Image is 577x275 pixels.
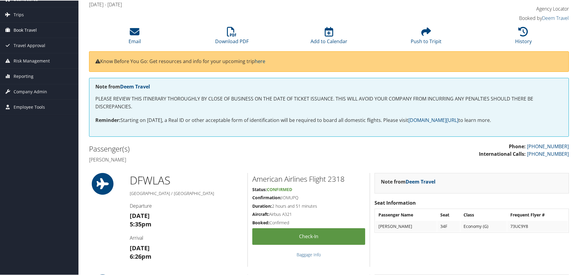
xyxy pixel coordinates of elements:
strong: Aircraft: [252,211,269,216]
td: 73UC9Y8 [507,220,568,231]
strong: [DATE] [130,211,150,219]
strong: 6:26pm [130,252,151,260]
h4: Agency Locator [456,5,569,11]
th: Passenger Name [375,209,437,220]
h5: 2 hours and 51 minutes [252,203,365,209]
h5: Airbus A321 [252,211,365,217]
th: Seat [437,209,460,220]
h5: IOMUPQ [252,194,365,200]
h5: Confirmed [252,219,365,225]
a: Push to Tripit [411,30,442,44]
strong: [DATE] [130,243,150,251]
h4: Arrival [130,234,243,241]
a: Deem Travel [406,178,435,184]
a: here [255,57,265,64]
a: [DOMAIN_NAME][URL] [408,116,458,123]
h4: Booked by [456,14,569,21]
strong: Booked: [252,219,269,225]
h2: American Airlines Flight 2318 [252,173,365,184]
span: Travel Approval [14,37,45,53]
strong: Duration: [252,203,272,208]
p: PLEASE REVIEW THIS ITINERARY THOROUGHLY BY CLOSE OF BUSINESS ON THE DATE OF TICKET ISSUANCE. THIS... [95,94,563,110]
strong: Seat Information [375,199,416,206]
h1: DFW LAS [130,172,243,187]
span: Employee Tools [14,99,45,114]
a: Baggage Info [297,251,321,257]
strong: Phone: [509,142,526,149]
th: Class [461,209,507,220]
h4: Departure [130,202,243,209]
span: Confirmed [267,186,292,192]
p: Know Before You Go: Get resources and info for your upcoming trip [95,57,563,65]
strong: Reminder: [95,116,120,123]
span: Book Travel [14,22,37,37]
a: History [515,30,532,44]
h4: [DATE] - [DATE] [89,1,447,7]
strong: 5:35pm [130,219,151,228]
td: Economy (G) [461,220,507,231]
th: Frequent Flyer # [507,209,568,220]
strong: Note from [381,178,435,184]
strong: International Calls: [479,150,526,157]
span: Company Admin [14,84,47,99]
h5: [GEOGRAPHIC_DATA] / [GEOGRAPHIC_DATA] [130,190,243,196]
a: Download PDF [215,30,249,44]
strong: Note from [95,83,150,89]
a: [PHONE_NUMBER] [527,150,569,157]
a: Add to Calendar [311,30,347,44]
strong: Status: [252,186,267,192]
span: Risk Management [14,53,50,68]
a: Deem Travel [542,14,569,21]
a: Email [129,30,141,44]
span: Trips [14,7,24,22]
a: Check-in [252,228,365,244]
span: Reporting [14,68,33,83]
td: 34F [437,220,460,231]
p: Starting on [DATE], a Real ID or other acceptable form of identification will be required to boar... [95,116,563,124]
a: [PHONE_NUMBER] [527,142,569,149]
strong: Confirmation: [252,194,282,200]
h4: [PERSON_NAME] [89,156,324,162]
a: Deem Travel [120,83,150,89]
h2: Passenger(s) [89,143,324,153]
td: [PERSON_NAME] [375,220,437,231]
